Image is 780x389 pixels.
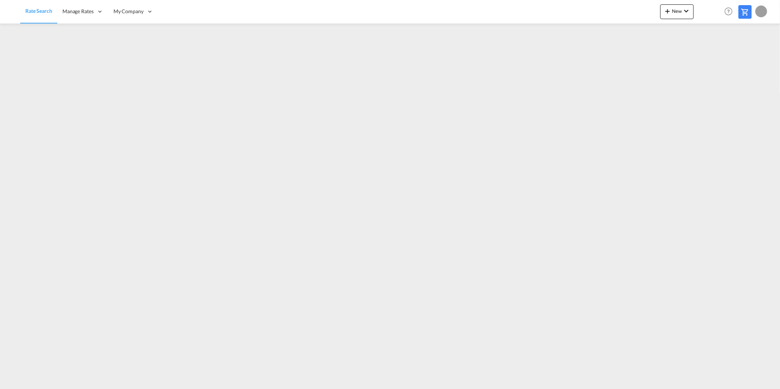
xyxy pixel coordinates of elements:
div: Help [722,5,739,18]
span: Help [722,5,735,18]
span: My Company [113,8,144,15]
span: Rate Search [25,8,52,14]
md-icon: icon-plus 400-fg [663,7,672,15]
span: New [663,8,691,14]
md-icon: icon-chevron-down [682,7,691,15]
span: Manage Rates [62,8,94,15]
button: icon-plus 400-fgNewicon-chevron-down [660,4,694,19]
